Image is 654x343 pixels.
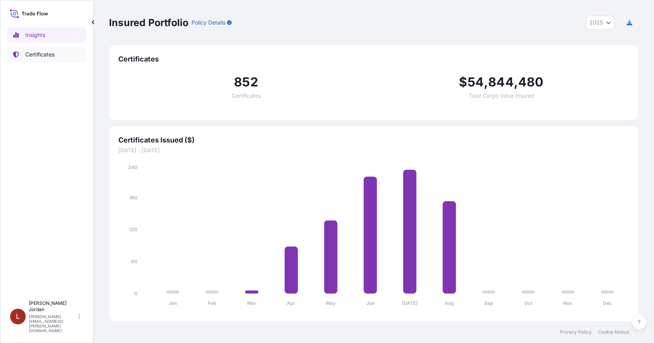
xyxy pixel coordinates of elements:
[118,146,629,154] span: [DATE] - [DATE]
[7,27,87,43] a: Insights
[232,93,261,99] span: Certificates
[192,19,225,26] p: Policy Details
[469,93,534,99] span: Total Cargo Value Insured
[7,47,87,62] a: Certificates
[366,300,374,306] tspan: Jun
[603,300,612,306] tspan: Dec
[169,300,177,306] tspan: Jan
[118,135,629,145] span: Certificates Issued ($)
[445,300,454,306] tspan: Aug
[468,76,484,88] span: 54
[287,300,295,306] tspan: Apr
[589,19,603,26] span: 2025
[598,329,629,335] a: Cookie Notice
[326,300,336,306] tspan: May
[524,300,533,306] tspan: Oct
[484,76,488,88] span: ,
[129,195,137,201] tspan: 180
[488,76,514,88] span: 844
[459,76,467,88] span: $
[16,313,20,320] span: L
[25,31,45,39] p: Insights
[29,314,77,333] p: [PERSON_NAME][EMAIL_ADDRESS][PERSON_NAME][DOMAIN_NAME]
[128,164,137,170] tspan: 240
[514,76,518,88] span: ,
[484,300,493,306] tspan: Sep
[131,259,137,264] tspan: 60
[560,329,592,335] a: Privacy Policy
[518,76,544,88] span: 480
[208,300,216,306] tspan: Feb
[129,227,137,232] tspan: 120
[234,76,258,88] span: 852
[247,300,256,306] tspan: Mar
[402,300,418,306] tspan: [DATE]
[109,16,188,29] p: Insured Portfolio
[134,290,137,296] tspan: 0
[29,300,77,313] p: [PERSON_NAME] Jordan
[118,55,629,64] span: Certificates
[586,16,614,30] button: Year Selector
[25,51,54,58] p: Certificates
[563,300,573,306] tspan: Nov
